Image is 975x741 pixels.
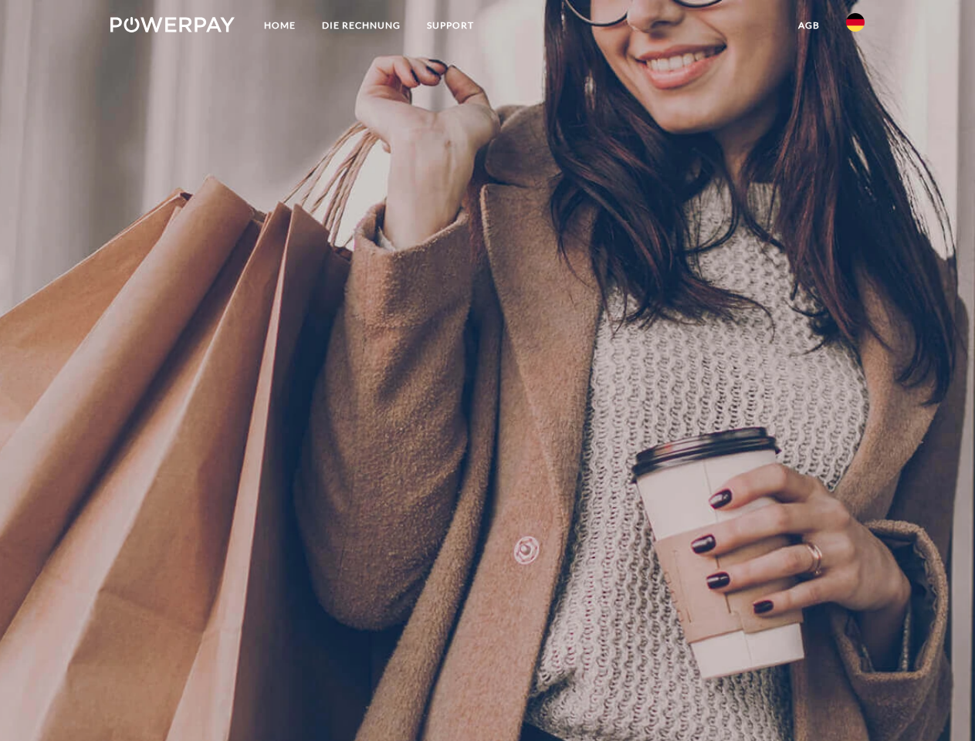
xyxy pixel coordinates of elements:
[251,12,309,39] a: Home
[309,12,414,39] a: DIE RECHNUNG
[846,13,865,32] img: de
[785,12,833,39] a: agb
[110,17,235,32] img: logo-powerpay-white.svg
[414,12,487,39] a: SUPPORT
